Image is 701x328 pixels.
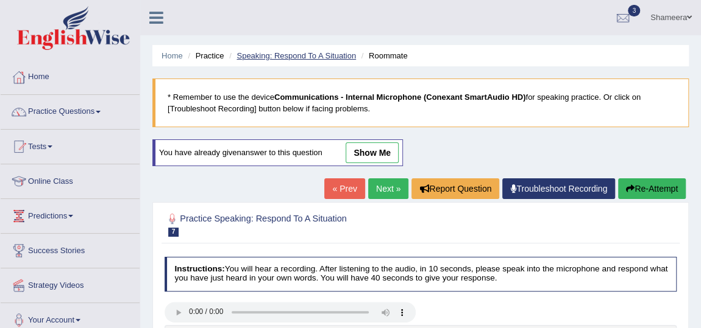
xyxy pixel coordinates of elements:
[162,51,183,60] a: Home
[346,142,399,163] a: show me
[274,92,525,102] b: Communications - Internal Microphone (Conexant SmartAudio HD)
[324,178,365,199] a: « Prev
[502,178,615,199] a: Troubleshoot Recording
[152,139,403,166] div: You have already given answer to this question
[1,164,140,195] a: Online Class
[358,50,408,61] li: Roommate
[185,50,224,61] li: Practice
[152,79,689,127] blockquote: * Remember to use the device for speaking practice. Or click on [Troubleshoot Recording] button b...
[368,178,408,199] a: Next »
[1,60,140,91] a: Home
[618,178,686,199] button: Re-Attempt
[174,264,224,273] b: Instructions:
[411,178,499,199] button: Report Question
[165,257,677,291] h4: You will hear a recording. After listening to the audio, in 10 seconds, please speak into the mic...
[628,5,640,16] span: 3
[165,211,482,237] h2: Practice Speaking: Respond To A Situation
[1,130,140,160] a: Tests
[168,228,179,237] span: 7
[1,268,140,299] a: Strategy Videos
[1,234,140,264] a: Success Stories
[1,199,140,229] a: Predictions
[237,51,356,60] a: Speaking: Respond To A Situation
[1,95,140,125] a: Practice Questions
